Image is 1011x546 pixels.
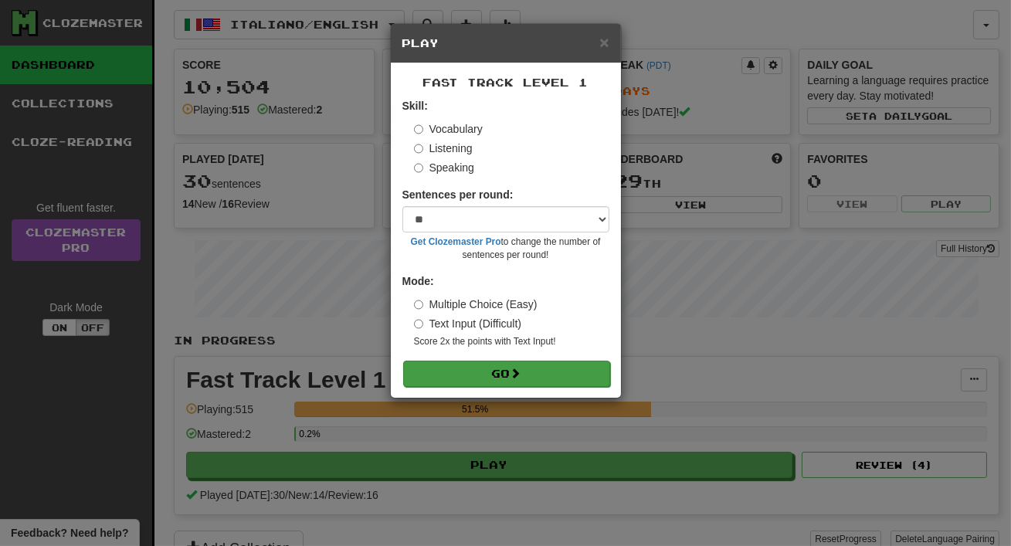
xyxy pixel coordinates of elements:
[402,187,514,202] label: Sentences per round:
[599,34,609,50] button: Close
[414,316,522,331] label: Text Input (Difficult)
[414,144,424,154] input: Listening
[414,160,474,175] label: Speaking
[423,76,589,89] span: Fast Track Level 1
[414,319,424,329] input: Text Input (Difficult)
[402,100,428,112] strong: Skill:
[414,297,538,312] label: Multiple Choice (Easy)
[414,141,473,156] label: Listening
[414,124,424,134] input: Vocabulary
[402,275,434,287] strong: Mode:
[599,33,609,51] span: ×
[414,121,483,137] label: Vocabulary
[414,163,424,173] input: Speaking
[414,335,609,348] small: Score 2x the points with Text Input !
[402,36,609,51] h5: Play
[403,361,610,387] button: Go
[414,300,424,310] input: Multiple Choice (Easy)
[402,236,609,262] small: to change the number of sentences per round!
[411,236,501,247] a: Get Clozemaster Pro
